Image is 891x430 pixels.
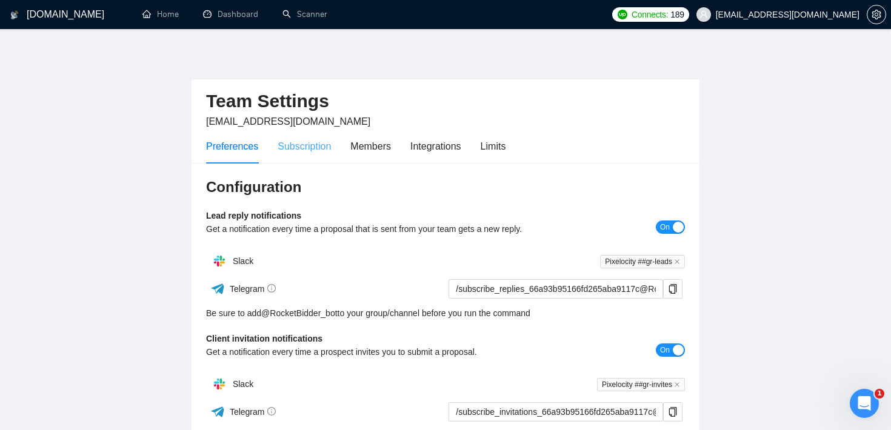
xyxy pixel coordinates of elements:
[142,9,179,19] a: homeHome
[230,284,276,294] span: Telegram
[660,343,670,357] span: On
[350,139,391,154] div: Members
[206,345,566,359] div: Get a notification every time a prospect invites you to submit a proposal.
[875,389,884,399] span: 1
[664,284,682,294] span: copy
[663,402,682,422] button: copy
[203,9,258,19] a: dashboardDashboard
[267,284,276,293] span: info-circle
[867,5,886,24] button: setting
[670,8,684,21] span: 189
[664,407,682,417] span: copy
[261,306,338,320] a: @RocketBidder_bot
[206,211,301,220] b: Lead reply notifications
[206,139,258,154] div: Preferences
[660,220,670,234] span: On
[278,139,331,154] div: Subscription
[410,139,461,154] div: Integrations
[233,379,253,389] span: Slack
[699,10,708,19] span: user
[210,281,225,296] img: ww3wtPAAAAAElFTkSuQmCC
[481,139,506,154] div: Limits
[206,222,566,236] div: Get a notification every time a proposal that is sent from your team gets a new reply.
[206,306,685,320] div: Be sure to add to your group/channel before you run the command
[206,334,322,343] b: Client invitation notifications
[206,89,685,114] h2: Team Settings
[282,9,327,19] a: searchScanner
[867,10,886,19] a: setting
[233,256,253,266] span: Slack
[210,404,225,419] img: ww3wtPAAAAAElFTkSuQmCC
[206,177,685,197] h3: Configuration
[230,407,276,417] span: Telegram
[674,382,680,388] span: close
[207,372,232,396] img: hpQkSZIkSZIkSZIkSZIkSZIkSZIkSZIkSZIkSZIkSZIkSZIkSZIkSZIkSZIkSZIkSZIkSZIkSZIkSZIkSZIkSZIkSZIkSZIkS...
[618,10,627,19] img: upwork-logo.png
[10,5,19,25] img: logo
[632,8,668,21] span: Connects:
[600,255,685,268] span: Pixelocity ##gr-leads
[267,407,276,415] span: info-circle
[663,279,682,299] button: copy
[207,249,232,273] img: hpQkSZIkSZIkSZIkSZIkSZIkSZIkSZIkSZIkSZIkSZIkSZIkSZIkSZIkSZIkSZIkSZIkSZIkSZIkSZIkSZIkSZIkSZIkSZIkS...
[850,389,879,418] iframe: Intercom live chat
[674,259,680,265] span: close
[597,378,685,391] span: Pixelocity ##gr-invites
[206,116,370,127] span: [EMAIL_ADDRESS][DOMAIN_NAME]
[867,10,886,19] span: setting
